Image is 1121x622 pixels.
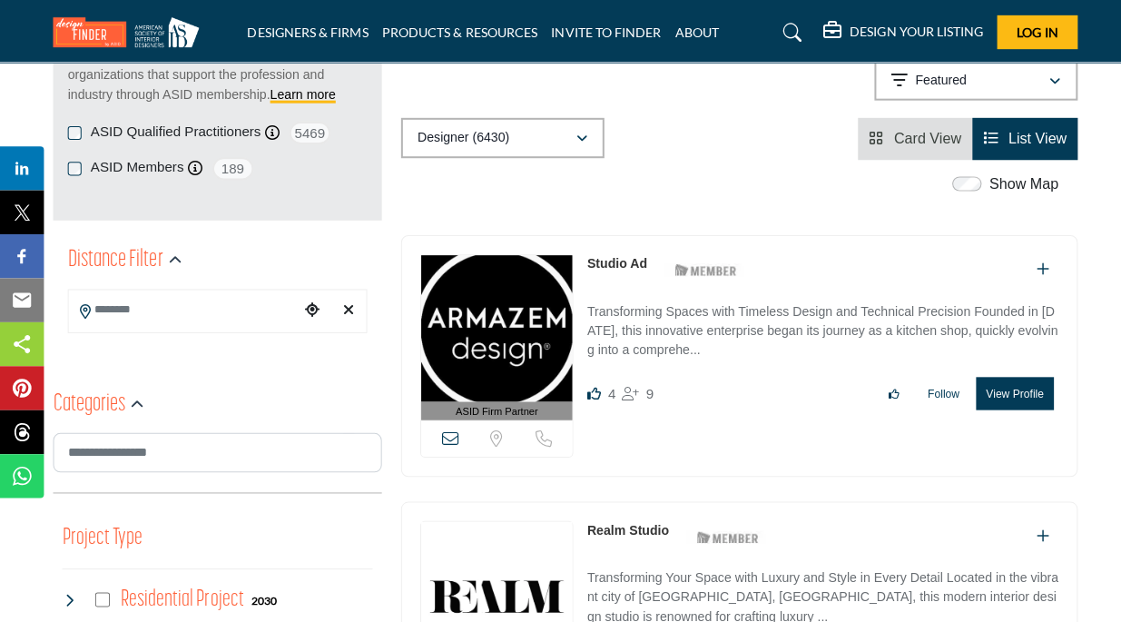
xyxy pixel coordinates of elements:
input: Search Category [53,429,379,469]
p: Featured [908,71,959,89]
input: Search Location [68,290,297,325]
a: View List [975,130,1057,145]
p: Transforming Spaces with Timeless Design and Technical Precision Founded in [DATE], this innovati... [582,300,1049,360]
div: 2030 Results For Residential Project [250,587,275,603]
span: ASID Firm Partner [452,400,534,416]
span: Log In [1008,25,1049,40]
label: ASID Members [90,156,182,177]
a: ABOUT [669,25,713,40]
span: List View [999,130,1057,145]
div: Followers [616,380,648,401]
a: View Card [861,130,953,145]
div: DESIGN YOUR LISTING [816,22,975,44]
img: ASID Members Badge Icon [659,257,741,280]
span: 189 [211,156,251,179]
p: Find Interior Designers, firms, suppliers, and organizations that support the profession and indu... [67,46,364,104]
a: ASID Firm Partner [418,253,567,418]
button: Like listing [869,375,903,406]
p: Realm Studio [582,517,663,536]
img: ASID Members Badge Icon [681,521,762,544]
a: Learn more [268,86,333,101]
input: ASID Members checkbox [67,161,81,174]
li: List View [964,117,1068,159]
a: Add To List [1028,524,1040,539]
button: Follow [908,375,963,406]
div: Choose your current location [297,289,323,328]
a: Transforming Spaces with Timeless Design and Technical Precision Founded in [DATE], this innovati... [582,289,1049,360]
button: Project Type [62,517,142,551]
a: Realm Studio [582,518,663,533]
div: Clear search location [332,289,359,328]
img: Studio Ad [418,253,567,399]
button: Featured [867,60,1068,100]
span: 4 [603,382,610,398]
a: INVITE TO FINDER [546,25,655,40]
a: Add To List [1028,260,1040,275]
a: PRODUCTS & RESOURCES [379,25,533,40]
label: ASID Qualified Practitioners [90,121,259,142]
h2: Distance Filter [67,242,162,275]
h5: DESIGN YOUR LISTING [842,24,975,40]
label: Show Map [980,172,1049,193]
p: Studio Ad [582,252,642,272]
span: 5469 [287,121,328,143]
span: Card View [886,130,953,145]
span: 9 [641,382,648,398]
a: Studio Ad [582,254,642,269]
button: Log In [988,15,1068,49]
button: Designer (6430) [398,117,599,157]
li: Card View [851,117,964,159]
h4: Residential Project: Types of projects range from simple residential renovations to highly comple... [120,578,242,610]
img: Site Logo [53,17,207,47]
h2: Categories [53,385,124,418]
p: Designer (6430) [414,128,505,146]
b: 2030 [250,589,275,602]
input: ASID Qualified Practitioners checkbox [67,125,81,139]
a: DESIGNERS & FIRMS [245,25,365,40]
i: Likes [582,383,595,397]
a: Search [759,18,807,47]
button: View Profile [968,374,1045,407]
input: Select Residential Project checkbox [94,587,109,602]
